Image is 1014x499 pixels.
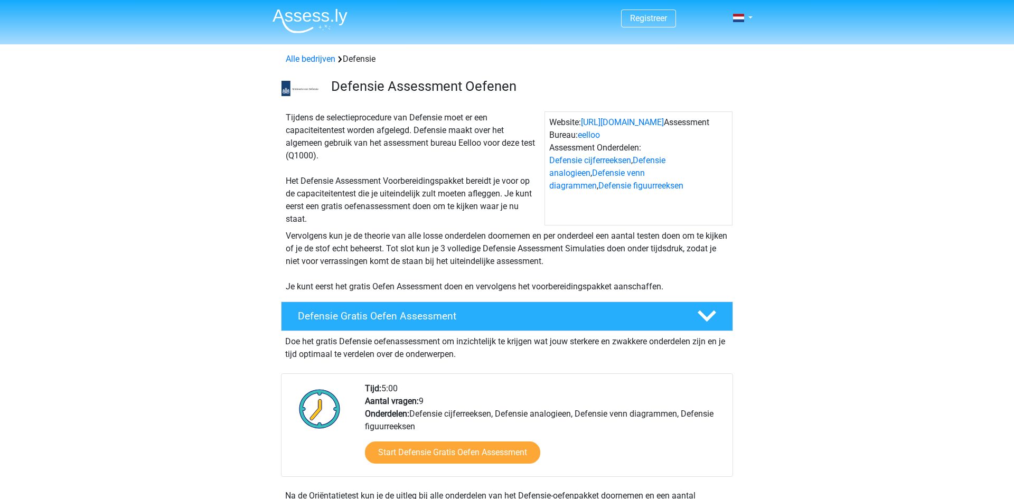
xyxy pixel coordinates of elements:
div: 5:00 9 Defensie cijferreeksen, Defensie analogieen, Defensie venn diagrammen, Defensie figuurreeksen [357,382,732,476]
div: Website: Assessment Bureau: Assessment Onderdelen: , , , [544,111,733,225]
a: Defensie analogieen [549,155,665,178]
div: Tijdens de selectieprocedure van Defensie moet er een capaciteitentest worden afgelegd. Defensie ... [281,111,544,225]
a: Start Defensie Gratis Oefen Assessment [365,441,540,464]
div: Defensie [281,53,733,65]
b: Onderdelen: [365,409,409,419]
div: Doe het gratis Defensie oefenassessment om inzichtelijk te krijgen wat jouw sterkere en zwakkere ... [281,331,733,361]
a: Alle bedrijven [286,54,335,64]
b: Tijd: [365,383,381,393]
div: Vervolgens kun je de theorie van alle losse onderdelen doornemen en per onderdeel een aantal test... [281,230,733,293]
a: Defensie cijferreeksen [549,155,631,165]
a: eelloo [578,130,600,140]
a: Defensie Gratis Oefen Assessment [277,302,737,331]
h3: Defensie Assessment Oefenen [331,78,725,95]
a: Defensie venn diagrammen [549,168,645,191]
a: [URL][DOMAIN_NAME] [581,117,664,127]
a: Registreer [630,13,667,23]
a: Defensie figuurreeksen [598,181,683,191]
img: Assessly [273,8,348,33]
b: Aantal vragen: [365,396,419,406]
img: Klok [293,382,346,435]
h4: Defensie Gratis Oefen Assessment [298,310,680,322]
